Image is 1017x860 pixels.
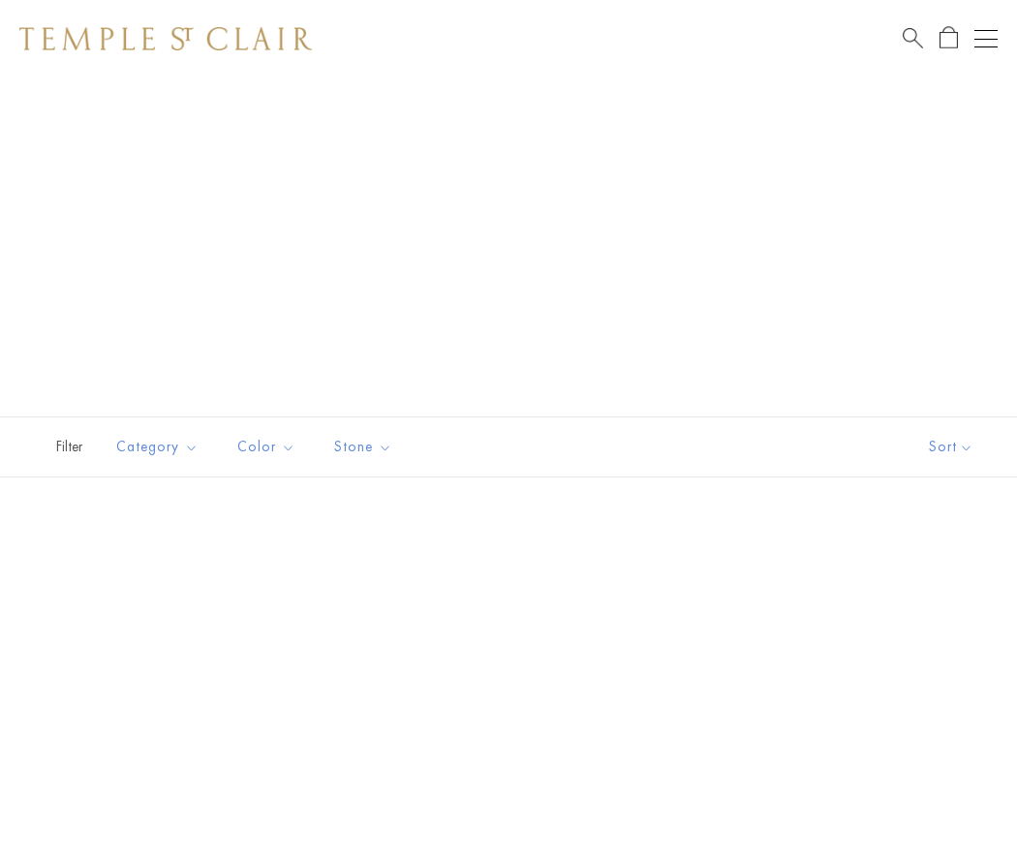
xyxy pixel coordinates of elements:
[107,435,213,459] span: Category
[324,435,407,459] span: Stone
[320,425,407,469] button: Stone
[974,27,998,50] button: Open navigation
[102,425,213,469] button: Category
[885,417,1017,476] button: Show sort by
[903,26,923,50] a: Search
[19,27,312,50] img: Temple St. Clair
[228,435,310,459] span: Color
[940,26,958,50] a: Open Shopping Bag
[223,425,310,469] button: Color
